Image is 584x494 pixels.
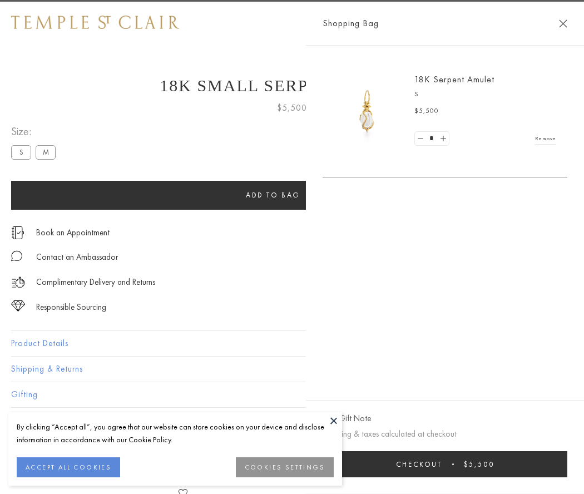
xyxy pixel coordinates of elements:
[36,300,106,314] div: Responsible Sourcing
[236,457,334,477] button: COOKIES SETTINGS
[323,427,567,441] p: Shipping & taxes calculated at checkout
[535,132,556,145] a: Remove
[36,226,110,239] a: Book an Appointment
[437,132,448,146] a: Set quantity to 2
[11,331,573,356] button: Product Details
[323,451,567,477] button: Checkout $5,500
[415,132,426,146] a: Set quantity to 0
[17,421,334,446] div: By clicking “Accept all”, you agree that our website can store cookies on your device and disclos...
[246,190,300,200] span: Add to bag
[11,181,535,210] button: Add to bag
[11,145,31,159] label: S
[414,73,494,85] a: 18K Serpent Amulet
[11,382,573,407] button: Gifting
[11,357,573,382] button: Shipping & Returns
[559,19,567,28] button: Close Shopping Bag
[464,460,494,469] span: $5,500
[414,106,439,117] span: $5,500
[414,89,556,100] p: S
[396,460,442,469] span: Checkout
[36,250,118,264] div: Contact an Ambassador
[11,76,573,95] h1: 18K Small Serpent Amulet
[277,101,307,115] span: $5,500
[11,250,22,261] img: MessageIcon-01_2.svg
[17,457,120,477] button: ACCEPT ALL COOKIES
[11,16,179,29] img: Temple St. Clair
[11,275,25,289] img: icon_delivery.svg
[11,300,25,312] img: icon_sourcing.svg
[36,275,155,289] p: Complimentary Delivery and Returns
[334,78,400,145] img: P51836-E11SERPPV
[11,226,24,239] img: icon_appointment.svg
[323,412,371,426] button: Add Gift Note
[36,145,56,159] label: M
[323,16,379,31] span: Shopping Bag
[11,122,60,141] span: Size:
